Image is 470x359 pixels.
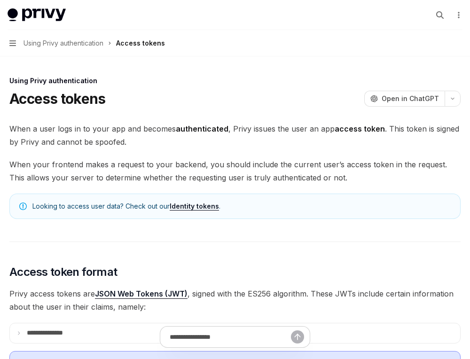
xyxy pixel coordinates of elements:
span: Privy access tokens are , signed with the ES256 algorithm. These JWTs include certain information... [9,287,461,313]
div: Using Privy authentication [9,76,461,86]
svg: Note [19,203,27,210]
button: Open in ChatGPT [364,91,445,107]
a: Identity tokens [170,202,219,211]
span: Access token format [9,265,117,280]
strong: access token [335,124,385,133]
span: When your frontend makes a request to your backend, you should include the current user’s access ... [9,158,461,184]
strong: authenticated [176,124,228,133]
button: More actions [453,8,462,22]
h1: Access tokens [9,90,105,107]
img: light logo [8,8,66,22]
div: Access tokens [116,38,165,49]
span: Looking to access user data? Check out our . [32,202,451,211]
button: Send message [291,330,304,343]
a: JSON Web Tokens (JWT) [95,289,188,299]
span: Using Privy authentication [23,38,103,49]
span: Open in ChatGPT [382,94,439,103]
span: When a user logs in to your app and becomes , Privy issues the user an app . This token is signed... [9,122,461,148]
